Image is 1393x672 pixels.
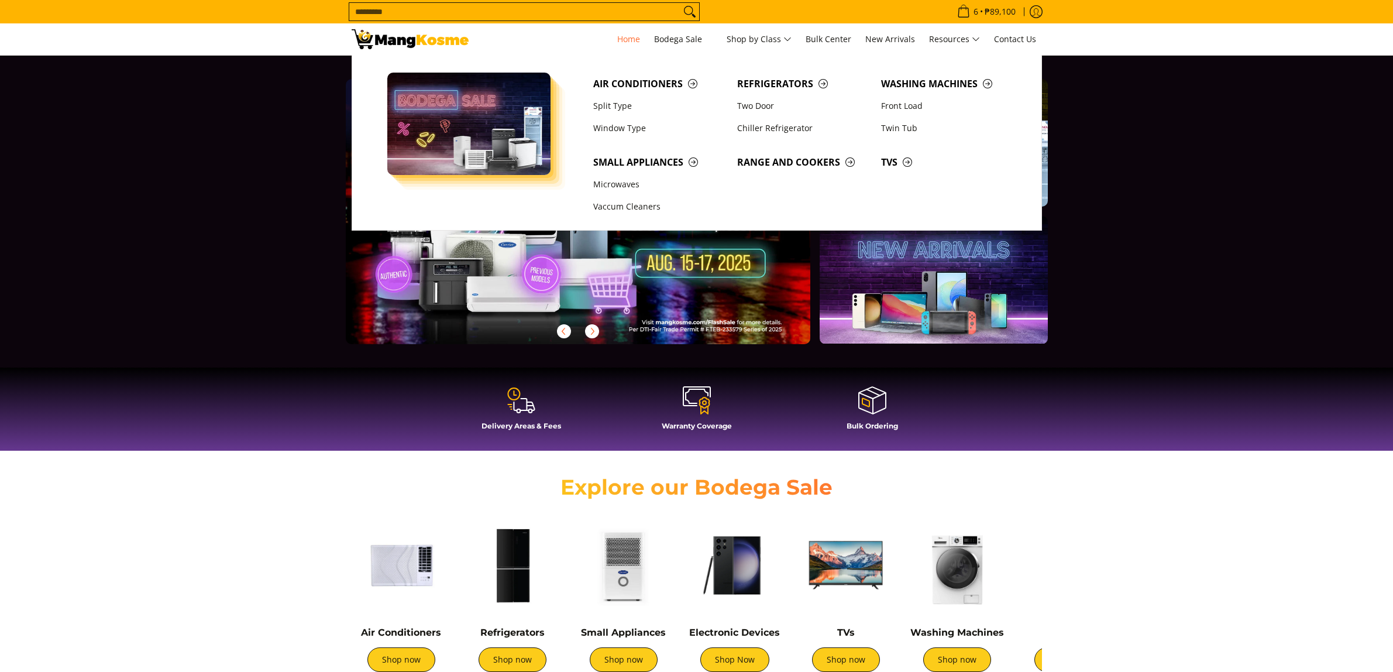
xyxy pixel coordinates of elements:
a: Vaccum Cleaners [587,196,731,218]
a: Electronic Devices [689,627,780,638]
a: Refrigerators [480,627,545,638]
a: Home [611,23,646,55]
span: Range and Cookers [737,155,869,170]
img: Mang Kosme: Your Home Appliances Warehouse Sale Partner! [352,29,469,49]
a: Two Door [731,95,875,117]
a: Shop now [479,647,546,672]
span: TVs [881,155,1013,170]
span: Bodega Sale [654,32,713,47]
a: Small Appliances [581,627,666,638]
img: Refrigerators [463,516,562,615]
a: Refrigerators [731,73,875,95]
a: Delivery Areas & Fees [439,385,603,439]
a: TVs [837,627,855,638]
a: Bulk Ordering [790,385,954,439]
a: Microwaves [587,173,731,196]
span: Air Conditioners [593,77,725,91]
span: Bulk Center [806,33,851,44]
a: Shop now [923,647,991,672]
span: Home [617,33,640,44]
a: Bodega Sale [648,23,718,55]
span: Small Appliances [593,155,725,170]
img: Air Conditioners [352,516,451,615]
h4: Warranty Coverage [615,421,779,430]
nav: Main Menu [480,23,1042,55]
a: New Arrivals [859,23,921,55]
a: Split Type [587,95,731,117]
h4: Bulk Ordering [790,421,954,430]
a: Shop now [1034,647,1102,672]
span: • [954,5,1019,18]
span: Refrigerators [737,77,869,91]
a: Twin Tub [875,117,1019,139]
img: TVs [796,516,896,615]
a: TVs [875,151,1019,173]
a: Shop by Class [721,23,797,55]
span: Washing Machines [881,77,1013,91]
a: Contact Us [988,23,1042,55]
img: Small Appliances [574,516,673,615]
a: Warranty Coverage [615,385,779,439]
h4: Delivery Areas & Fees [439,421,603,430]
a: Chiller Refrigerator [731,117,875,139]
a: Front Load [875,95,1019,117]
a: More [346,79,848,363]
h2: Explore our Bodega Sale [527,474,866,500]
img: Washing Machines [907,516,1007,615]
a: Shop now [367,647,435,672]
button: Search [680,3,699,20]
a: Small Appliances [587,151,731,173]
a: Range and Cookers [731,151,875,173]
a: Shop now [812,647,880,672]
a: Washing Machines [910,627,1004,638]
a: Air Conditioners [361,627,441,638]
span: Resources [929,32,980,47]
span: Contact Us [994,33,1036,44]
button: Next [579,318,605,344]
a: Washing Machines [875,73,1019,95]
span: 6 [972,8,980,16]
span: New Arrivals [865,33,915,44]
a: Shop Now [700,647,769,672]
span: ₱89,100 [983,8,1017,16]
a: Window Type [587,117,731,139]
button: Previous [551,318,577,344]
img: Cookers [1019,516,1118,615]
a: Air Conditioners [587,73,731,95]
a: Bulk Center [800,23,857,55]
img: Bodega Sale [387,73,551,175]
a: Shop now [590,647,658,672]
span: Shop by Class [727,32,792,47]
img: Electronic Devices [685,516,785,615]
a: Resources [923,23,986,55]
